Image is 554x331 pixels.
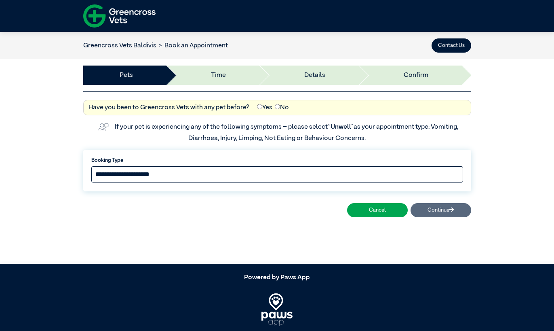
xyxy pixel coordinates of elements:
img: f-logo [83,2,156,30]
a: Pets [120,70,133,80]
span: “Unwell” [328,124,354,130]
button: Contact Us [432,38,471,53]
li: Book an Appointment [156,41,228,51]
label: No [275,103,289,112]
h5: Powered by Paws App [83,274,471,282]
input: No [275,104,280,109]
label: Have you been to Greencross Vets with any pet before? [88,103,249,112]
a: Greencross Vets Baldivis [83,42,156,49]
label: Booking Type [91,157,463,164]
label: If your pet is experiencing any of the following symptoms – please select as your appointment typ... [115,124,459,142]
img: PawsApp [261,293,293,326]
label: Yes [257,103,272,112]
input: Yes [257,104,262,109]
button: Cancel [347,203,408,217]
nav: breadcrumb [83,41,228,51]
img: vet [96,121,111,134]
